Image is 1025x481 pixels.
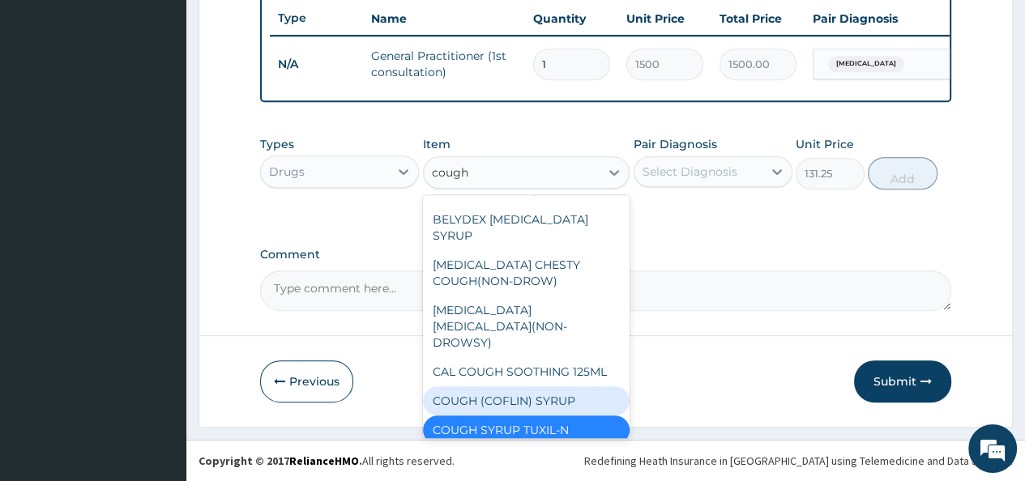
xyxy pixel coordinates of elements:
[260,248,951,262] label: Comment
[363,2,525,35] th: Name
[289,453,359,468] a: RelianceHMO
[828,56,904,72] span: [MEDICAL_DATA]
[868,157,937,189] button: Add
[270,3,363,33] th: Type
[711,2,805,35] th: Total Price
[260,360,353,402] button: Previous
[186,440,1025,481] footer: All rights reserved.
[199,453,362,468] strong: Copyright © 2017 .
[423,415,630,445] div: COUGH SYRUP TUXIL-N
[94,140,224,304] span: We're online!
[423,386,630,415] div: COUGH (COFLIN) SYRUP
[618,2,711,35] th: Unit Price
[805,2,983,35] th: Pair Diagnosis
[270,49,363,79] td: N/A
[854,360,951,402] button: Submit
[84,91,272,112] div: Chat with us now
[525,2,618,35] th: Quantity
[423,136,451,152] label: Item
[260,138,294,151] label: Types
[634,136,717,152] label: Pair Diagnosis
[266,8,305,47] div: Minimize live chat window
[423,250,630,296] div: [MEDICAL_DATA] CHESTY COUGH(NON-DROW)
[423,357,630,386] div: CAL COUGH SOOTHING 125ML
[423,296,630,357] div: [MEDICAL_DATA] [MEDICAL_DATA](NON-DROWSY)
[423,205,630,250] div: BELYDEX [MEDICAL_DATA] SYRUP
[796,136,854,152] label: Unit Price
[584,453,1013,469] div: Redefining Heath Insurance in [GEOGRAPHIC_DATA] using Telemedicine and Data Science!
[643,164,737,180] div: Select Diagnosis
[8,314,309,371] textarea: Type your message and hit 'Enter'
[363,40,525,88] td: General Practitioner (1st consultation)
[269,164,305,180] div: Drugs
[30,81,66,121] img: d_794563401_company_1708531726252_794563401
